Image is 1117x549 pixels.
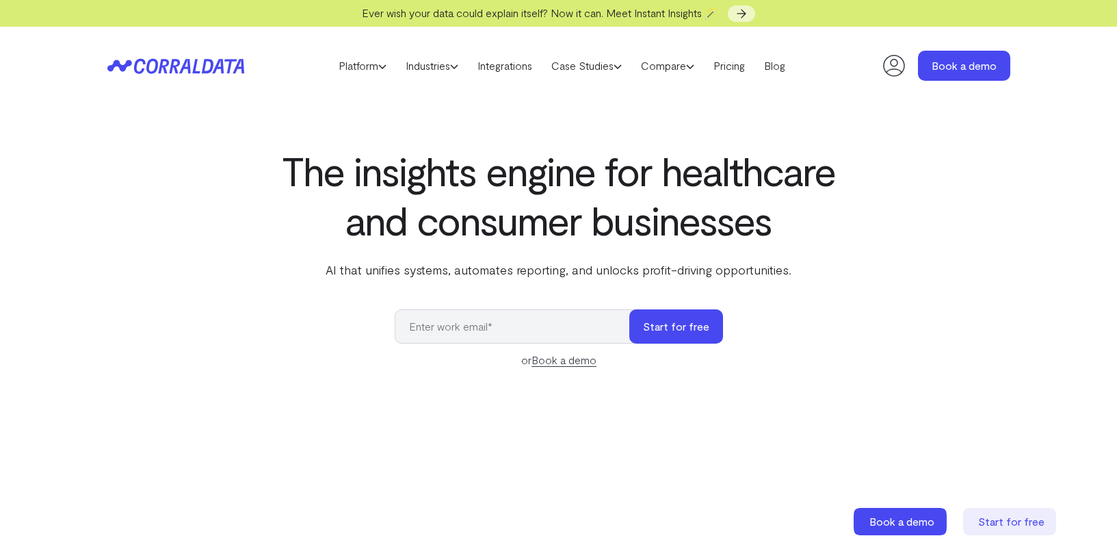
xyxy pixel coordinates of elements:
[854,508,949,535] a: Book a demo
[280,261,838,279] p: AI that unifies systems, automates reporting, and unlocks profit-driving opportunities.
[963,508,1059,535] a: Start for free
[629,309,723,344] button: Start for free
[362,6,718,19] span: Ever wish your data could explain itself? Now it can. Meet Instant Insights 🪄
[918,51,1010,81] a: Book a demo
[329,55,396,76] a: Platform
[978,515,1044,528] span: Start for free
[704,55,754,76] a: Pricing
[531,353,596,367] a: Book a demo
[395,309,643,344] input: Enter work email*
[754,55,795,76] a: Blog
[280,146,838,244] h1: The insights engine for healthcare and consumer businesses
[468,55,542,76] a: Integrations
[869,515,934,528] span: Book a demo
[631,55,704,76] a: Compare
[396,55,468,76] a: Industries
[395,352,723,368] div: or
[542,55,631,76] a: Case Studies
